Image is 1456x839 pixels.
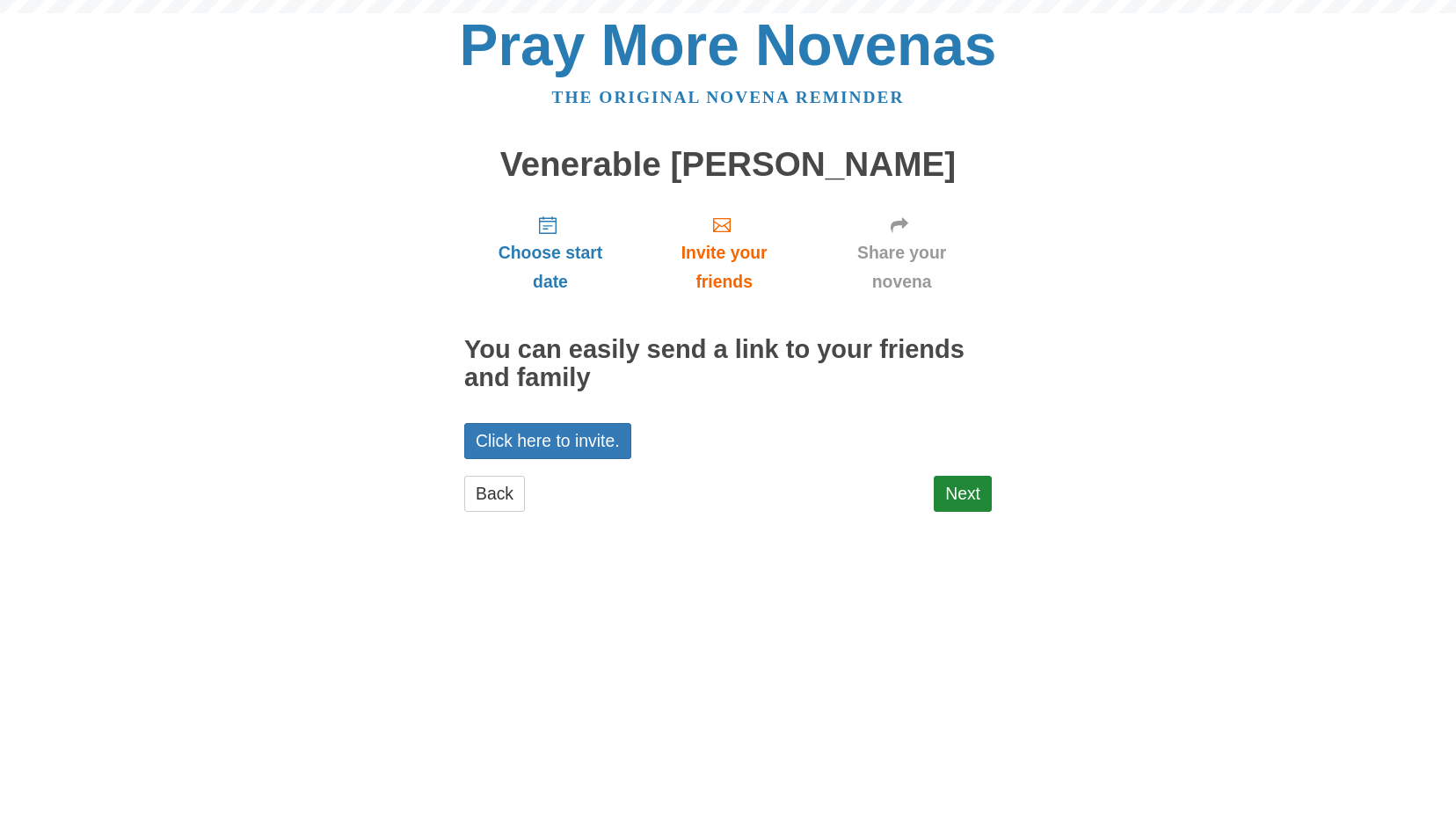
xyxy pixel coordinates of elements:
a: Pray More Novenas [460,12,997,77]
a: Choose start date [464,201,637,305]
span: Share your novena [829,238,974,296]
span: Choose start date [482,238,619,296]
a: Invite your friends [637,201,812,305]
a: Click here to invite. [464,423,631,459]
a: Back [464,476,525,512]
h2: You can easily send a link to your friends and family [464,336,992,392]
a: Next [934,476,992,512]
span: Invite your friends [654,238,794,296]
h1: Venerable [PERSON_NAME] [464,146,992,184]
a: Share your novena [812,201,992,305]
a: The original novena reminder [552,88,905,106]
